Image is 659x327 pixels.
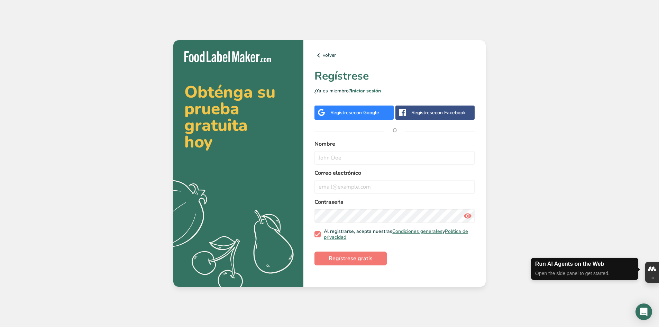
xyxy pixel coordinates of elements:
[384,120,405,141] span: O
[330,109,379,116] div: Regístrese
[314,87,475,94] p: ¿Ya es miembro?
[321,228,472,240] span: Al registrarse, acepta nuestras y
[435,109,466,116] span: con Facebook
[314,140,475,148] label: Nombre
[184,51,271,63] img: Food Label Maker
[411,109,466,116] div: Regístrese
[314,180,475,194] input: email@example.com
[314,151,475,165] input: John Doe
[535,270,634,277] div: Open the side panel to get started.
[314,169,475,177] label: Correo electrónico
[314,252,387,265] button: Regístrese gratis
[351,88,381,94] a: Iniciar sesión
[392,228,442,235] a: Condiciones generales
[329,254,373,263] span: Regístrese gratis
[314,198,475,206] label: Contraseña
[354,109,379,116] span: con Google
[324,228,468,241] a: Política de privacidad
[635,303,652,320] div: Open Intercom Messenger
[535,261,634,267] div: Run AI Agents on the Web
[314,68,475,84] h1: Regístrese
[314,51,475,60] a: volver
[184,84,292,150] h2: Obténga su prueba gratuita hoy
